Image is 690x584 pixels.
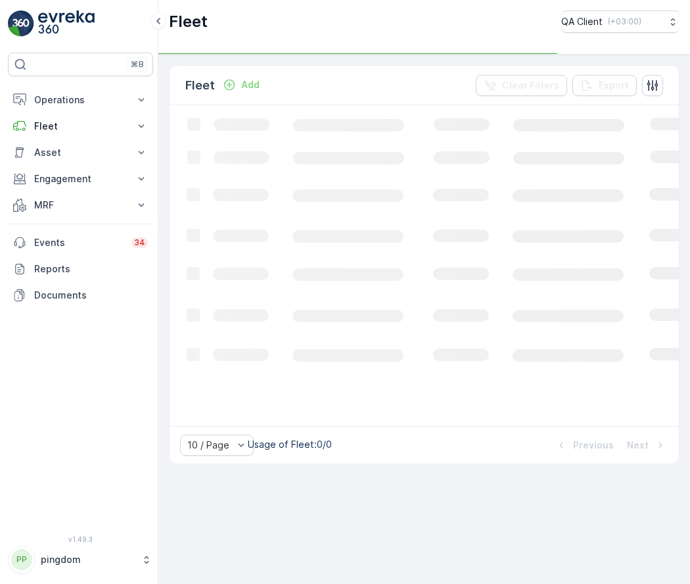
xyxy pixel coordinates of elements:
[476,75,567,96] button: Clear Filters
[34,289,148,302] p: Documents
[8,192,153,218] button: MRF
[8,230,153,256] a: Events34
[8,139,153,166] button: Asset
[572,75,637,96] button: Export
[8,113,153,139] button: Fleet
[626,437,668,453] button: Next
[34,120,127,133] p: Fleet
[8,166,153,192] button: Engagement
[185,76,215,95] p: Fleet
[573,439,614,452] p: Previous
[41,553,135,566] p: pingdom
[8,87,153,113] button: Operations
[241,78,260,91] p: Add
[131,59,144,70] p: ⌘B
[11,549,32,570] div: PP
[34,146,127,159] p: Asset
[627,439,649,452] p: Next
[8,535,153,543] span: v 1.49.3
[8,282,153,308] a: Documents
[38,11,95,37] img: logo_light-DOdMpM7g.png
[248,438,332,451] p: Usage of Fleet : 0/0
[8,546,153,573] button: PPpingdom
[553,437,615,453] button: Previous
[34,199,127,212] p: MRF
[34,262,148,276] p: Reports
[34,172,127,185] p: Engagement
[218,77,265,93] button: Add
[8,11,34,37] img: logo
[502,79,559,92] p: Clear Filters
[599,79,629,92] p: Export
[8,256,153,282] a: Reports
[561,15,603,28] p: QA Client
[608,16,641,27] p: ( +03:00 )
[169,11,208,32] p: Fleet
[134,237,145,248] p: 34
[561,11,679,33] button: QA Client(+03:00)
[34,93,127,107] p: Operations
[34,236,124,249] p: Events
